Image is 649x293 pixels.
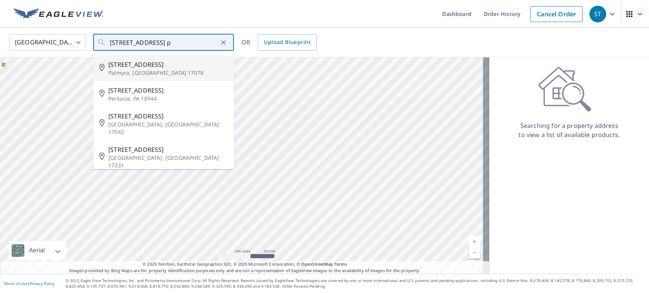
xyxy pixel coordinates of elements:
[301,261,333,267] a: OpenStreetMap
[110,32,218,53] input: Search by address or latitude-longitude
[14,8,103,20] img: EV Logo
[241,34,317,51] div: OR
[518,121,620,139] p: Searching for a property address to view a list of available products.
[334,261,347,267] a: Terms
[530,6,582,22] a: Cancel Order
[30,281,54,286] a: Privacy Policy
[9,241,66,260] div: Aerial
[66,278,645,289] p: © 2025 Eagle View Technologies, Inc. and Pictometry International Corp. All Rights Reserved. Repo...
[108,121,228,136] p: [GEOGRAPHIC_DATA], [GEOGRAPHIC_DATA] 17042
[108,60,228,69] span: [STREET_ADDRESS]
[469,236,480,247] a: Current Level 5, Zoom In
[143,261,347,268] span: © 2025 TomTom, Earthstar Geographics SIO, © 2025 Microsoft Corporation, ©
[108,112,228,121] span: [STREET_ADDRESS]
[108,145,228,154] span: [STREET_ADDRESS]
[108,154,228,169] p: [GEOGRAPHIC_DATA], [GEOGRAPHIC_DATA] 17331
[218,37,229,48] button: Clear
[589,6,606,22] div: ST
[469,247,480,258] a: Current Level 5, Zoom Out
[27,241,47,260] div: Aerial
[108,69,228,77] p: Palmyra, [GEOGRAPHIC_DATA] 17078
[264,38,310,47] span: Upload Blueprint
[4,281,27,286] a: Terms of Use
[258,34,316,51] a: Upload Blueprint
[4,281,54,286] p: |
[108,86,228,95] span: [STREET_ADDRESS]
[108,95,228,102] p: Perkasie, PA 18944
[10,32,86,53] div: [GEOGRAPHIC_DATA]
